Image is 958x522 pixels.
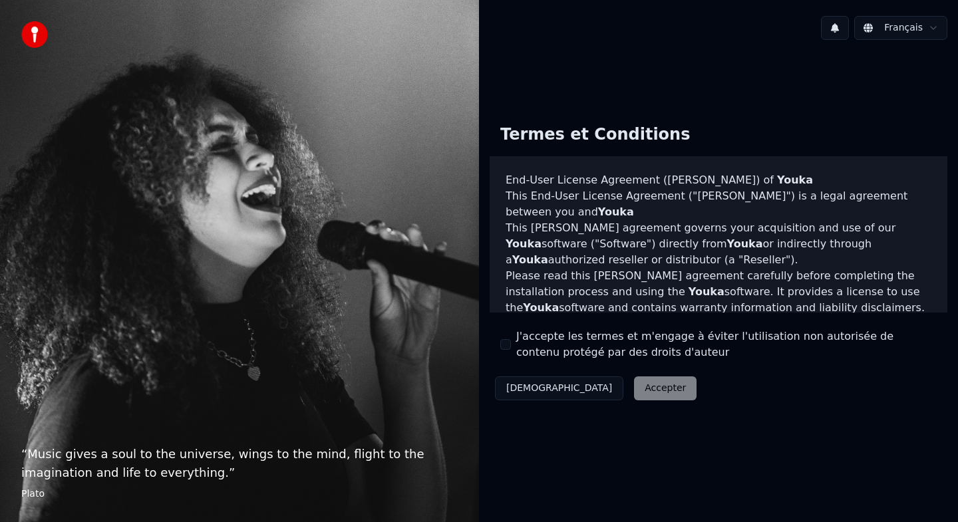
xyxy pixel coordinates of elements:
[512,253,548,266] span: Youka
[506,172,931,188] h3: End-User License Agreement ([PERSON_NAME]) of
[516,328,937,360] label: J'accepte les termes et m'engage à éviter l'utilisation non autorisée de contenu protégé par des ...
[21,487,458,501] footer: Plato
[777,174,813,186] span: Youka
[506,220,931,268] p: This [PERSON_NAME] agreement governs your acquisition and use of our software ("Software") direct...
[727,237,763,250] span: Youka
[21,21,48,48] img: youka
[506,268,931,316] p: Please read this [PERSON_NAME] agreement carefully before completing the installation process and...
[523,301,559,314] span: Youka
[506,237,542,250] span: Youka
[495,376,623,400] button: [DEMOGRAPHIC_DATA]
[598,205,634,218] span: Youka
[506,188,931,220] p: This End-User License Agreement ("[PERSON_NAME]") is a legal agreement between you and
[21,445,458,482] p: “ Music gives a soul to the universe, wings to the mind, flight to the imagination and life to ev...
[689,285,724,298] span: Youka
[490,114,701,156] div: Termes et Conditions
